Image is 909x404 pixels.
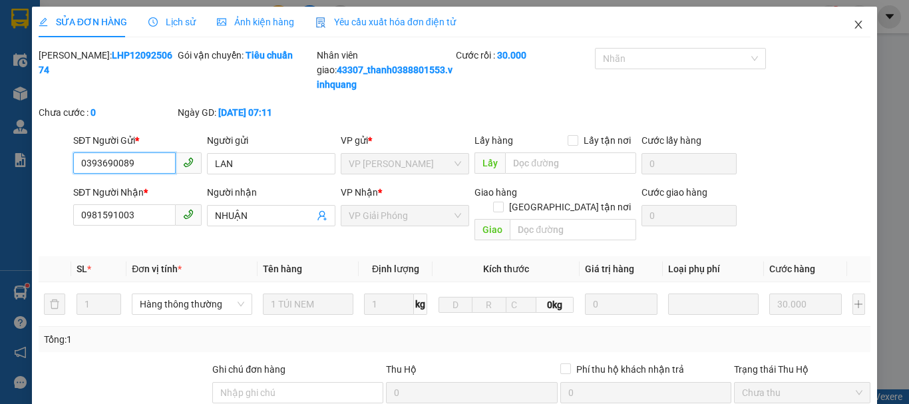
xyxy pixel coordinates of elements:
div: Cước rồi : [456,48,592,63]
div: Ngày GD: [178,105,314,120]
span: Phí thu hộ khách nhận trả [571,362,689,377]
img: icon [315,17,326,28]
span: Ảnh kiện hàng [217,17,294,27]
span: Lấy [474,152,505,174]
input: Dọc đường [505,152,636,174]
span: VP Giải Phóng [349,206,461,226]
b: 0 [91,107,96,118]
span: Tên hàng [263,264,302,274]
span: VP Nhận [341,187,378,198]
span: edit [39,17,48,27]
span: Chưa thu [742,383,862,403]
div: Người nhận [207,185,335,200]
span: Giao [474,219,510,240]
div: Nhân viên giao: [317,48,453,92]
label: Cước giao hàng [641,187,707,198]
input: Ghi chú đơn hàng [212,382,383,403]
span: Kích thước [483,264,529,274]
input: C [506,297,536,313]
th: Loại phụ phí [663,256,764,282]
span: Cước hàng [769,264,815,274]
span: phone [183,157,194,168]
span: SỬA ĐƠN HÀNG [39,17,127,27]
label: Cước lấy hàng [641,135,701,146]
span: phone [183,209,194,220]
span: user-add [317,210,327,221]
span: kg [414,294,427,315]
div: SĐT Người Gửi [73,133,202,148]
div: Trạng thái Thu Hộ [734,362,870,377]
div: Gói vận chuyển: [178,48,314,63]
input: Cước lấy hàng [641,153,737,174]
span: Định lượng [372,264,419,274]
span: 0kg [536,297,574,313]
input: D [439,297,472,313]
input: Dọc đường [510,219,636,240]
span: Đơn vị tính [132,264,182,274]
span: Lấy tận nơi [578,133,636,148]
div: Người gửi [207,133,335,148]
span: Hàng thông thường [140,294,244,314]
b: 43307_thanh0388801553.vinhquang [317,65,453,90]
b: [DATE] 07:11 [218,107,272,118]
input: R [472,297,506,313]
div: VP gửi [341,133,469,148]
button: Close [840,7,877,44]
div: SĐT Người Nhận [73,185,202,200]
span: Lấy hàng [474,135,513,146]
span: close [853,19,864,30]
input: 0 [585,294,657,315]
div: [PERSON_NAME]: [39,48,175,77]
span: picture [217,17,226,27]
span: clock-circle [148,17,158,27]
span: SL [77,264,87,274]
b: 30.000 [497,50,526,61]
input: Cước giao hàng [641,205,737,226]
input: 0 [769,294,842,315]
input: VD: Bàn, Ghế [263,294,353,315]
span: [GEOGRAPHIC_DATA] tận nơi [504,200,636,214]
button: delete [44,294,65,315]
b: Tiêu chuẩn [246,50,293,61]
span: Thu Hộ [386,364,417,375]
span: Lịch sử [148,17,196,27]
div: Tổng: 1 [44,332,352,347]
span: Giá trị hàng [585,264,634,274]
span: Yêu cầu xuất hóa đơn điện tử [315,17,456,27]
span: VP LÊ HỒNG PHONG [349,154,461,174]
button: plus [852,294,865,315]
span: Giao hàng [474,187,517,198]
div: Chưa cước : [39,105,175,120]
label: Ghi chú đơn hàng [212,364,285,375]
